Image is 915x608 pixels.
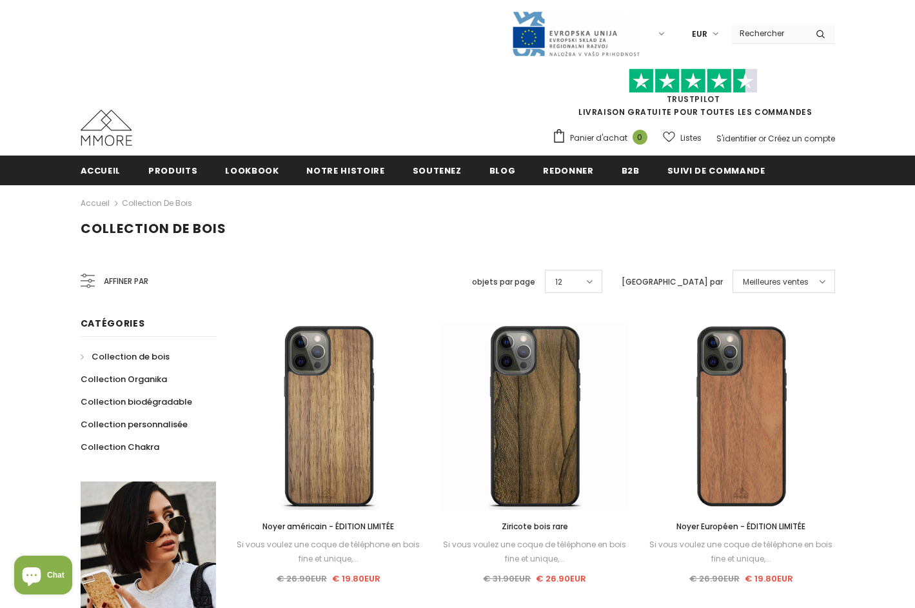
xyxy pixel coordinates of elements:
[81,219,226,238] span: Collection de bois
[680,132,702,145] span: Listes
[758,133,766,144] span: or
[413,165,462,177] span: soutenez
[555,276,562,289] span: 12
[225,165,279,177] span: Lookbook
[92,350,170,363] span: Collection de bois
[511,10,640,57] img: Javni Razpis
[667,165,765,177] span: Suivi de commande
[647,520,834,534] a: Noyer Européen - ÉDITION LIMITÉE
[277,573,327,585] span: € 26.90EUR
[552,74,835,117] span: LIVRAISON GRATUITE POUR TOUTES LES COMMANDES
[489,156,516,185] a: Blog
[81,110,132,146] img: Cas MMORE
[81,156,121,185] a: Accueil
[692,28,707,41] span: EUR
[667,156,765,185] a: Suivi de commande
[441,520,628,534] a: Ziricote bois rare
[306,165,384,177] span: Notre histoire
[148,165,197,177] span: Produits
[489,165,516,177] span: Blog
[647,538,834,566] div: Si vous voulez une coque de téléphone en bois fine et unique,...
[502,521,568,532] span: Ziricote bois rare
[235,520,422,534] a: Noyer américain - ÉDITION LIMITÉE
[732,24,806,43] input: Search Site
[81,413,188,436] a: Collection personnalisée
[81,373,167,385] span: Collection Organika
[629,68,758,94] img: Faites confiance aux étoiles pilotes
[148,156,197,185] a: Produits
[306,156,384,185] a: Notre histoire
[676,521,805,532] span: Noyer Européen - ÉDITION LIMITÉE
[472,276,535,289] label: objets par page
[667,94,720,105] a: TrustPilot
[483,573,531,585] span: € 31.90EUR
[745,573,793,585] span: € 19.80EUR
[81,436,159,458] a: Collection Chakra
[768,133,835,144] a: Créez un compte
[262,521,394,532] span: Noyer américain - ÉDITION LIMITÉE
[570,132,627,145] span: Panier d'achat
[81,418,188,431] span: Collection personnalisée
[81,165,121,177] span: Accueil
[81,390,192,413] a: Collection biodégradable
[622,276,723,289] label: [GEOGRAPHIC_DATA] par
[622,165,640,177] span: B2B
[536,573,586,585] span: € 26.90EUR
[716,133,756,144] a: S'identifier
[104,274,148,289] span: Affiner par
[10,556,76,598] inbox-online-store-chat: Shopify online store chat
[663,127,702,149] a: Listes
[81,196,110,211] a: Accueil
[225,156,279,185] a: Lookbook
[81,368,167,390] a: Collection Organika
[441,538,628,566] div: Si vous voulez une coque de téléphone en bois fine et unique,...
[81,441,159,453] span: Collection Chakra
[543,165,593,177] span: Redonner
[81,396,192,408] span: Collection biodégradable
[81,345,170,368] a: Collection de bois
[689,573,740,585] span: € 26.90EUR
[622,156,640,185] a: B2B
[81,317,145,330] span: Catégories
[543,156,593,185] a: Redonner
[552,128,654,148] a: Panier d'achat 0
[413,156,462,185] a: soutenez
[633,130,647,145] span: 0
[511,28,640,39] a: Javni Razpis
[743,276,809,289] span: Meilleures ventes
[122,198,192,208] a: Collection de bois
[332,573,380,585] span: € 19.80EUR
[235,538,422,566] div: Si vous voulez une coque de téléphone en bois fine et unique,...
